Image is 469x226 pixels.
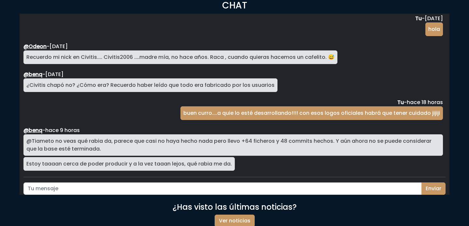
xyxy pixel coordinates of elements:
[425,15,443,22] span: sábado, agosto 23, 2025 7:20 AM
[425,22,443,36] div: hola
[50,43,68,50] span: viernes, septiembre 5, 2025 9:43 PM
[23,99,443,106] div: -
[23,15,443,22] div: -
[23,134,443,156] div: @Tiameto no veas qué rabia da, parece que casi no haya hecho nada pero llevo +64 ficheros y 48 co...
[23,71,42,78] a: @benq
[415,15,422,22] strong: Tu
[23,43,443,50] div: -
[45,71,64,78] span: sábado, septiembre 6, 2025 8:18 AM
[180,106,443,120] div: buen curro....a quie lo esté desarrollando!!!! con esos logos oficiales habrá que tener cuidado j...
[23,126,42,134] a: @benq
[23,71,443,78] div: -
[23,203,446,212] h4: ¿Has visto las últimas noticias?
[45,126,80,134] span: lunes, septiembre 8, 2025 6:33 AM
[421,182,446,195] button: Enviar
[23,126,443,134] div: -
[23,182,422,195] input: Tu mensaje
[23,43,47,50] a: @Odeon
[397,99,404,106] strong: Tu
[23,157,235,171] div: Estoy taaaan cerca de poder producir y a la vez taaan lejos, qué rabia me da.
[23,50,337,64] div: Recuerdo mi nick en Civitis.... Civitis2006 ....madre mía, no hace años. Raca , cuando quieras ha...
[23,78,277,92] div: ¿Civitis chapó no? ¿Cómo era? Recuerdo haber leído que todo era fabricado por los usuarios
[407,99,443,106] span: domingo, septiembre 7, 2025 9:10 PM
